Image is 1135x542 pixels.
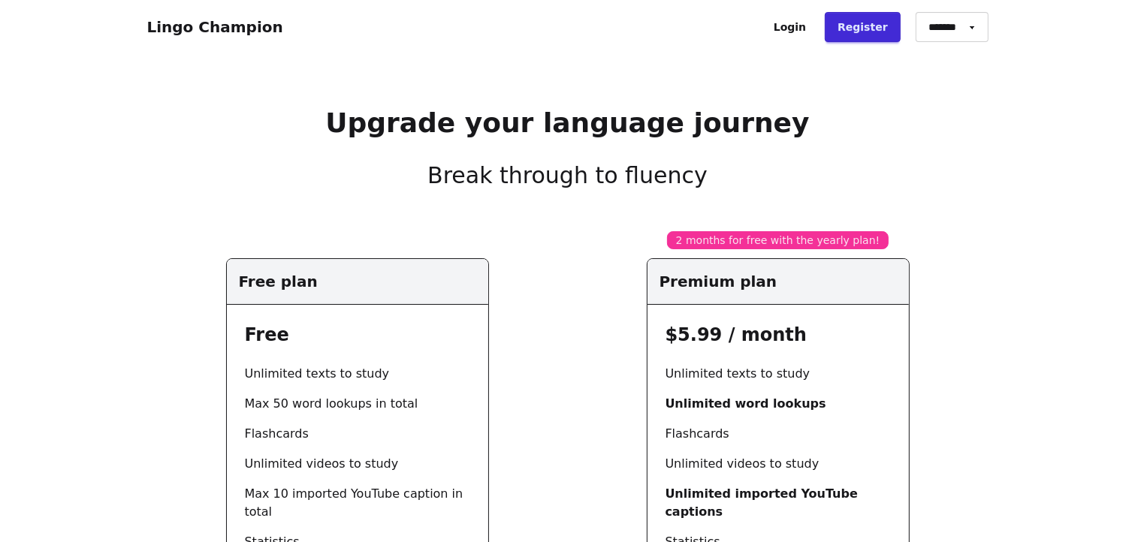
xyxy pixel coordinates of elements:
a: Register [825,12,901,42]
li: Max 50 word lookups in total [245,395,470,413]
li: Unlimited videos to study [666,455,891,473]
a: Lingo Champion [147,18,283,36]
li: Unlimited imported YouTube captions [666,485,891,521]
h3: Free [245,323,470,347]
p: Break through to fluency [159,162,977,189]
li: Flashcards [666,425,891,443]
li: Max 10 imported YouTube caption in total [245,485,470,521]
li: Unlimited texts to study [245,365,470,383]
li: Unlimited texts to study [666,365,891,383]
li: Unlimited word lookups [666,395,891,413]
li: Unlimited videos to study [245,455,470,473]
h3: $5.99 / month [666,323,891,347]
a: Login [761,12,819,42]
h5: Free plan [239,271,476,292]
h5: Premium plan [660,271,897,292]
h1: Upgrade your language journey [159,108,977,138]
li: Flashcards [245,425,470,443]
div: 2 months for free with the yearly plan! [667,231,889,249]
